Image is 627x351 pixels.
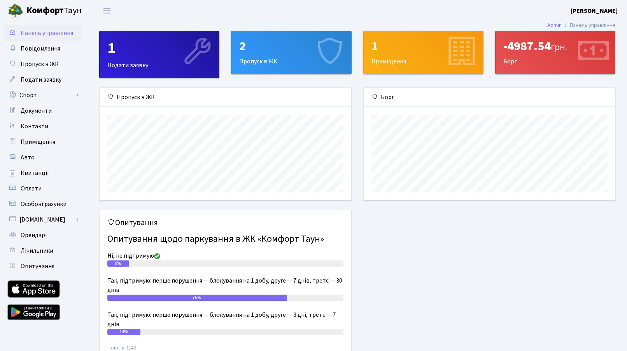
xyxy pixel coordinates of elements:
a: Контакти [4,119,82,134]
a: Спорт [4,87,82,103]
span: Квитанції [21,169,49,177]
img: logo.png [8,3,23,19]
a: Приміщення [4,134,82,150]
a: Admin [547,21,562,29]
a: 2Пропуск в ЖК [231,31,351,74]
div: Приміщення [364,31,483,74]
li: Панель управління [562,21,615,30]
button: Переключити навігацію [97,4,117,17]
div: 76% [107,295,287,301]
a: 1Приміщення [363,31,483,74]
span: Таун [26,4,82,17]
div: Так, підтримую: перше порушення — блокування на 1 добу, друге — 7 днів, третє — 30 днів. [107,276,343,295]
a: Документи [4,103,82,119]
div: Пропуск в ЖК [100,88,351,107]
a: Авто [4,150,82,165]
span: Контакти [21,122,48,131]
span: Повідомлення [21,44,60,53]
span: Опитування [21,262,54,271]
h4: Опитування щодо паркування в ЖК «Комфорт Таун» [107,231,343,248]
span: Орендарі [21,231,47,239]
a: [PERSON_NAME] [571,6,618,16]
span: Панель управління [21,29,73,37]
div: 1 [371,39,475,54]
a: 1Подати заявку [99,31,219,78]
div: 2 [239,39,343,54]
span: Оплати [21,184,42,193]
span: Подати заявку [21,75,61,84]
div: Борг [364,88,615,107]
div: Ні, не підтримую [107,251,343,260]
span: Документи [21,107,52,115]
a: Повідомлення [4,41,82,56]
div: Пропуск в ЖК [231,31,351,74]
a: Лічильники [4,243,82,258]
span: грн. [551,40,567,54]
div: Борг [496,31,615,74]
div: Так, підтримую: перше порушення — блокування на 1 добу, друге — 3 дні, третє — 7 днів [107,310,343,329]
span: Лічильники [21,246,53,255]
span: Пропуск в ЖК [21,60,59,68]
a: Орендарі [4,227,82,243]
nav: breadcrumb [536,17,627,33]
div: 14% [107,329,140,335]
div: 1 [107,39,211,58]
span: Особові рахунки [21,200,67,208]
a: Подати заявку [4,72,82,87]
b: Комфорт [26,4,64,17]
a: Панель управління [4,25,82,41]
span: Приміщення [21,138,55,146]
div: 9% [107,260,129,267]
a: Пропуск в ЖК [4,56,82,72]
a: Опитування [4,258,82,274]
a: Квитанції [4,165,82,181]
h5: Опитування [107,218,343,227]
div: -4987.54 [503,39,607,54]
a: Оплати [4,181,82,196]
span: Авто [21,153,35,162]
div: Подати заявку [100,31,219,78]
b: [PERSON_NAME] [571,7,618,15]
a: [DOMAIN_NAME] [4,212,82,227]
a: Особові рахунки [4,196,82,212]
